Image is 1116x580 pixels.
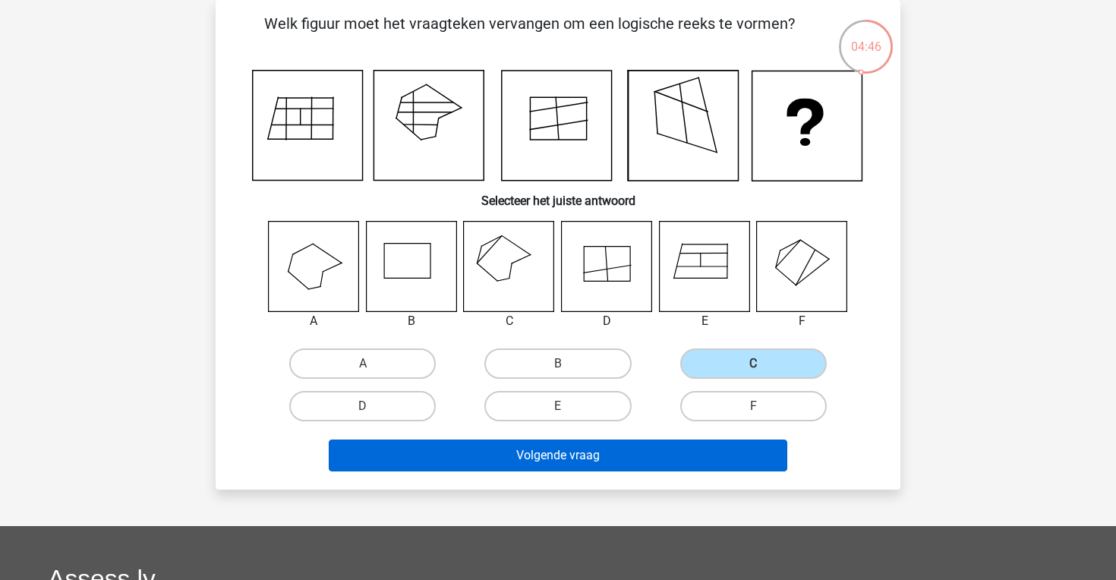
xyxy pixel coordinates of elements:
[680,348,827,379] label: C
[837,18,894,56] div: 04:46
[289,391,436,421] label: D
[648,312,762,330] div: E
[355,312,469,330] div: B
[240,12,819,58] p: Welk figuur moet het vraagteken vervangen om een logische reeks te vormen?
[680,391,827,421] label: F
[745,312,859,330] div: F
[240,181,876,208] h6: Selecteer het juiste antwoord
[257,312,371,330] div: A
[289,348,436,379] label: A
[329,440,788,471] button: Volgende vraag
[484,348,631,379] label: B
[484,391,631,421] label: E
[550,312,664,330] div: D
[452,312,566,330] div: C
